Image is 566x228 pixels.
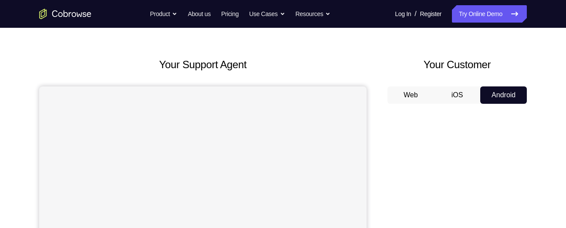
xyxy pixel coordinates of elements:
a: Go to the home page [39,9,91,19]
button: Android [480,86,527,104]
a: Pricing [221,5,239,23]
button: Use Cases [249,5,285,23]
h2: Your Customer [387,57,527,73]
button: Resources [296,5,331,23]
a: Log In [395,5,411,23]
a: About us [188,5,210,23]
button: iOS [434,86,481,104]
a: Register [420,5,441,23]
button: Product [150,5,178,23]
button: Web [387,86,434,104]
h2: Your Support Agent [39,57,367,73]
span: / [414,9,416,19]
a: Try Online Demo [452,5,527,23]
